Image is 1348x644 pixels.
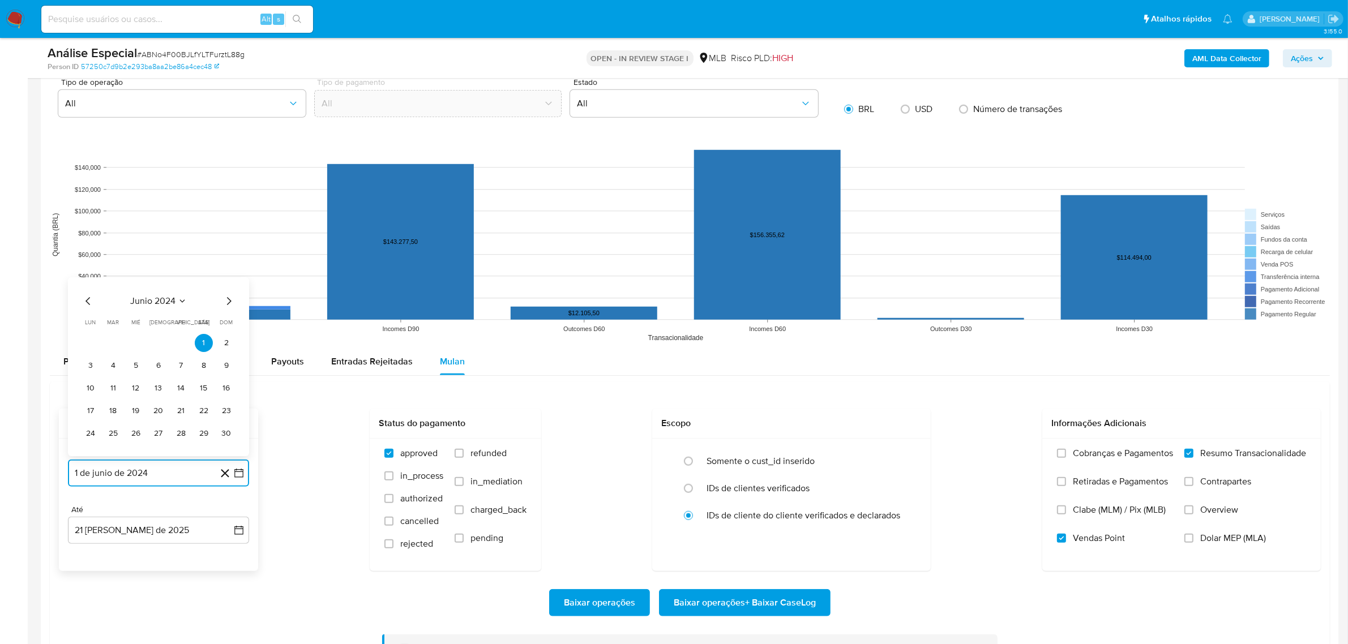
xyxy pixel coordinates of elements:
[587,50,694,66] p: OPEN - IN REVIEW STAGE I
[1283,49,1332,67] button: Ações
[48,44,137,62] b: Análise Especial
[285,11,309,27] button: search-icon
[698,52,727,65] div: MLB
[731,52,794,65] span: Risco PLD:
[1151,13,1212,25] span: Atalhos rápidos
[773,51,794,65] span: HIGH
[137,49,245,60] span: # ABNo4F00BJLfYLTFurztL88g
[81,62,219,72] a: 57250c7d9b2e293ba8aa2be86a4cec48
[1192,49,1261,67] b: AML Data Collector
[1291,49,1313,67] span: Ações
[1184,49,1269,67] button: AML Data Collector
[262,14,271,24] span: Alt
[41,12,313,27] input: Pesquise usuários ou casos...
[1260,14,1324,24] p: jhonata.costa@mercadolivre.com
[1324,27,1342,36] span: 3.155.0
[277,14,280,24] span: s
[1223,14,1233,24] a: Notificações
[48,62,79,72] b: Person ID
[1328,13,1340,25] a: Sair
